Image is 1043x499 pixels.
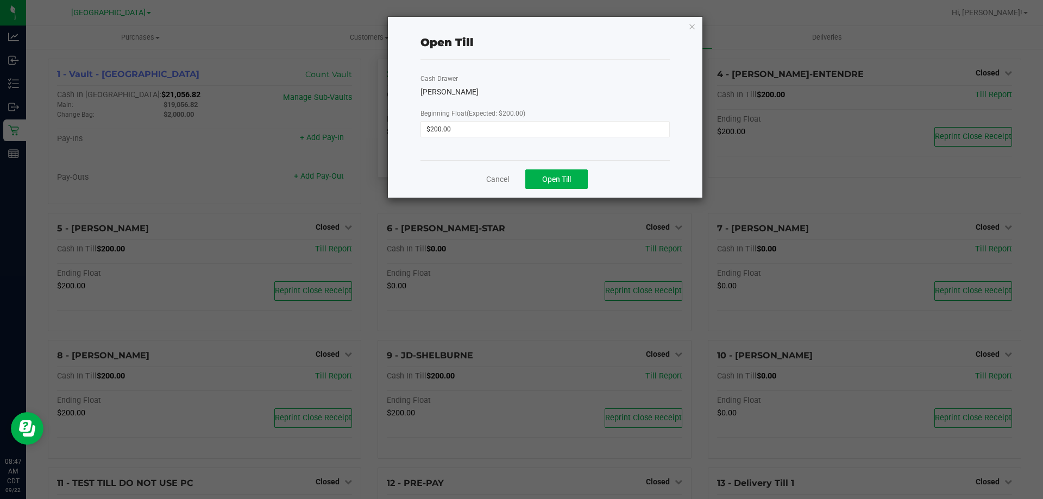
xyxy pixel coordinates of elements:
[420,34,474,50] div: Open Till
[525,169,588,189] button: Open Till
[420,110,525,117] span: Beginning Float
[486,174,509,185] a: Cancel
[420,86,670,98] div: [PERSON_NAME]
[542,175,571,184] span: Open Till
[11,412,43,445] iframe: Resource center
[467,110,525,117] span: (Expected: $200.00)
[420,74,458,84] label: Cash Drawer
